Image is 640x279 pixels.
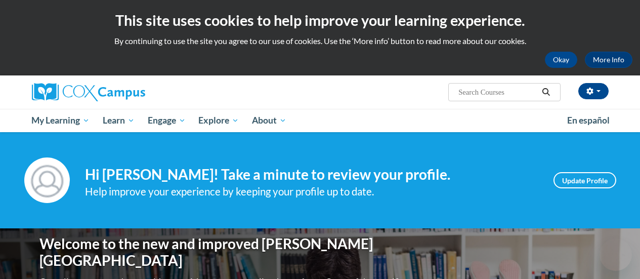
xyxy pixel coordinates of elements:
a: More Info [585,52,632,68]
a: En español [561,110,616,131]
a: About [245,109,293,132]
div: Help improve your experience by keeping your profile up to date. [85,183,538,200]
a: Cox Campus [32,83,214,101]
a: Explore [192,109,245,132]
a: Learn [96,109,141,132]
button: Search [538,86,553,98]
h4: Hi [PERSON_NAME]! Take a minute to review your profile. [85,166,538,183]
h2: This site uses cookies to help improve your learning experience. [8,10,632,30]
a: My Learning [25,109,97,132]
span: Explore [198,114,239,127]
h1: Welcome to the new and improved [PERSON_NAME][GEOGRAPHIC_DATA] [39,235,406,269]
a: Update Profile [553,172,616,188]
img: Profile Image [24,157,70,203]
img: Cox Campus [32,83,145,101]
button: Okay [545,52,577,68]
span: Engage [148,114,186,127]
a: Engage [141,109,192,132]
span: En español [567,115,610,126]
p: By continuing to use the site you agree to our use of cookies. Use the ‘More info’ button to read... [8,35,632,47]
button: Account Settings [578,83,609,99]
iframe: Button to launch messaging window [600,238,632,271]
div: Main menu [24,109,616,132]
span: Learn [103,114,135,127]
span: About [252,114,286,127]
span: My Learning [31,114,90,127]
input: Search Courses [457,86,538,98]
